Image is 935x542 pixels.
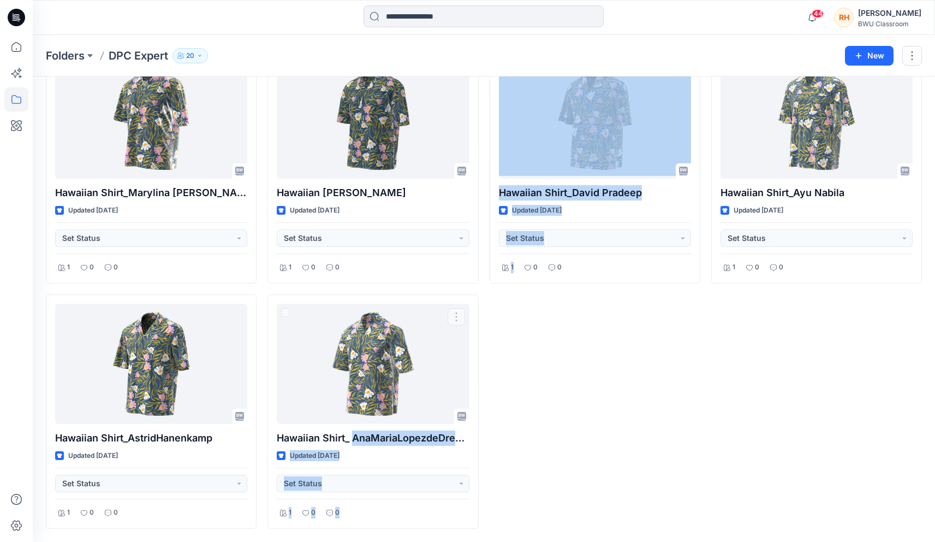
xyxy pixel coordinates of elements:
[720,185,913,201] p: Hawaiian Shirt_Ayu Nabila
[55,431,247,446] p: Hawaiian Shirt_AstridHanenkamp
[172,48,208,63] button: 20
[68,205,118,216] p: Updated [DATE]
[55,304,247,424] a: Hawaiian Shirt_AstridHanenkamp
[311,262,315,273] p: 0
[858,20,921,28] div: BWU Classroom
[858,7,921,20] div: [PERSON_NAME]
[55,58,247,179] a: Hawaiian Shirt_Marylina Klenk
[289,262,291,273] p: 1
[311,507,315,519] p: 0
[511,262,514,273] p: 1
[114,507,118,519] p: 0
[335,507,340,519] p: 0
[499,185,691,201] p: Hawaiian Shirt_David Pradeep
[845,46,894,66] button: New
[834,8,854,27] div: RH
[114,262,118,273] p: 0
[46,48,85,63] a: Folders
[755,262,759,273] p: 0
[67,262,70,273] p: 1
[277,58,469,179] a: Hawaiian Shirt_Lisha Sanders
[290,450,340,462] p: Updated [DATE]
[90,507,94,519] p: 0
[68,450,118,462] p: Updated [DATE]
[335,262,340,273] p: 0
[290,205,340,216] p: Updated [DATE]
[499,58,691,179] a: Hawaiian Shirt_David Pradeep
[90,262,94,273] p: 0
[720,58,913,179] a: Hawaiian Shirt_Ayu Nabila
[277,431,469,446] p: Hawaiian Shirt_ AnaMariaLopezdeDreyer
[55,185,247,201] p: Hawaiian Shirt_Marylina [PERSON_NAME]
[779,262,783,273] p: 0
[734,205,783,216] p: Updated [DATE]
[812,9,824,18] span: 44
[533,262,538,273] p: 0
[186,50,194,62] p: 20
[109,48,168,63] p: DPC Expert
[277,304,469,424] a: Hawaiian Shirt_ AnaMariaLopezdeDreyer
[67,507,70,519] p: 1
[289,507,291,519] p: 1
[512,205,562,216] p: Updated [DATE]
[557,262,562,273] p: 0
[277,185,469,201] p: Hawaiian [PERSON_NAME]
[732,262,735,273] p: 1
